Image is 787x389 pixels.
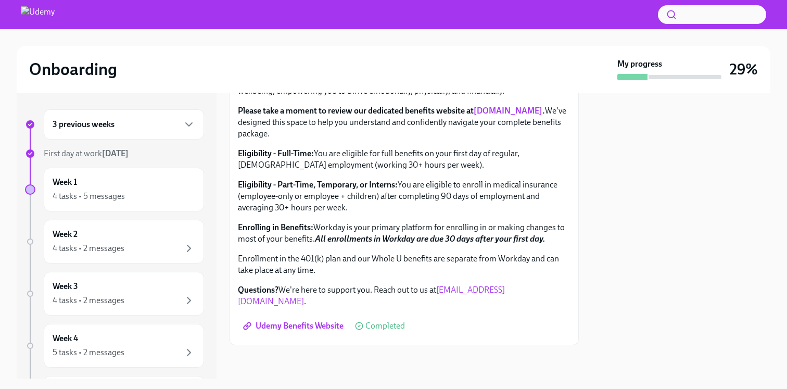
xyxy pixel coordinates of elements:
p: Workday is your primary platform for enrolling in or making changes to most of your benefits. [238,222,570,245]
span: Udemy Benefits Website [245,321,344,331]
h6: 3 previous weeks [53,119,115,130]
strong: Questions? [238,285,278,295]
span: First day at work [44,148,129,158]
div: 4 tasks • 2 messages [53,243,124,254]
p: We're here to support you. Reach out to us at . [238,284,570,307]
img: Udemy [21,6,55,23]
p: You are eligible for full benefits on your first day of regular, [DEMOGRAPHIC_DATA] employment (w... [238,148,570,171]
strong: Enrolling in Benefits: [238,222,313,232]
a: Week 24 tasks • 2 messages [25,220,204,263]
a: Week 34 tasks • 2 messages [25,272,204,316]
h2: Onboarding [29,59,117,80]
div: 4 tasks • 2 messages [53,295,124,306]
strong: All enrollments in Workday are due 30 days after your first day. [315,234,545,244]
span: Completed [365,322,405,330]
a: Udemy Benefits Website [238,316,351,336]
div: 4 tasks • 5 messages [53,191,125,202]
a: Week 14 tasks • 5 messages [25,168,204,211]
h3: 29% [730,60,758,79]
a: First day at work[DATE] [25,148,204,159]
div: 3 previous weeks [44,109,204,140]
h6: Week 1 [53,177,77,188]
p: You are eligible to enroll in medical insurance (employee-only or employee + children) after comp... [238,179,570,214]
a: [DOMAIN_NAME] [474,106,542,116]
p: We've designed this space to help you understand and confidently navigate your complete benefits ... [238,105,570,140]
strong: Eligibility - Part-Time, Temporary, or Interns: [238,180,398,190]
h6: Week 2 [53,229,78,240]
h6: Week 3 [53,281,78,292]
strong: [DATE] [102,148,129,158]
div: 5 tasks • 2 messages [53,347,124,358]
p: Enrollment in the 401(k) plan and our Whole U benefits are separate from Workday and can take pla... [238,253,570,276]
a: Week 45 tasks • 2 messages [25,324,204,368]
strong: My progress [617,58,662,70]
h6: Week 4 [53,333,78,344]
strong: Eligibility - Full-Time: [238,148,314,158]
strong: Please take a moment to review our dedicated benefits website at . [238,106,545,116]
